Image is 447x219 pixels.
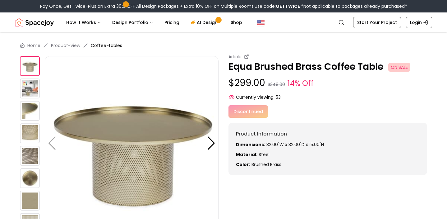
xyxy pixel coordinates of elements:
[61,16,106,29] button: How It Works
[20,56,40,76] img: https://storage.googleapis.com/spacejoy-main/assets/6239aaed75035e001c320c64/product_0_hoc7oag3l30f
[15,16,54,29] img: Spacejoy Logo
[61,16,247,29] nav: Main
[276,3,300,9] b: GETTWICE
[15,16,54,29] a: Spacejoy
[20,42,427,49] nav: breadcrumb
[251,161,281,168] span: brushed brass
[268,81,285,88] small: $349.00
[353,17,401,28] a: Start Your Project
[186,16,224,29] a: AI Design
[228,61,427,72] p: Equa Brushed Brass Coffee Table
[20,101,40,121] img: https://storage.googleapis.com/spacejoy-main/assets/6239aaed75035e001c320c64/product_2_13p1al9a0dog
[388,63,410,72] span: ON SALE
[236,141,420,148] p: 32.00"W x 32.00"D x 15.00"H
[236,141,265,148] strong: Dimensions:
[20,168,40,188] img: https://storage.googleapis.com/spacejoy-main/assets/6239aaed75035e001c320c64/product_5_l264bd1i80m
[20,146,40,166] img: https://storage.googleapis.com/spacejoy-main/assets/6239aaed75035e001c320c64/product_4_2e0d4183mnak
[276,94,281,100] span: 53
[228,54,242,60] small: Article
[406,17,432,28] a: Login
[226,16,247,29] a: Shop
[255,3,300,9] span: Use code:
[107,16,158,29] button: Design Portfolio
[40,3,407,9] div: Pay Once, Get Twice-Plus an Extra 30% OFF All Design Packages + Extra 10% OFF on Multiple Rooms.
[20,79,40,98] img: https://storage.googleapis.com/spacejoy-main/assets/6239aaed75035e001c320c64/product_1_d73h7fj8l30h
[27,42,40,49] a: Home
[20,123,40,143] img: https://storage.googleapis.com/spacejoy-main/assets/6239aaed75035e001c320c64/product_3_dnce2280dbja
[91,42,122,49] span: Coffee-tables
[236,151,257,158] strong: Material:
[159,16,184,29] a: Pricing
[20,191,40,211] img: https://storage.googleapis.com/spacejoy-main/assets/6239aaed75035e001c320c64/product_6_ien1ec8k8m3
[236,161,250,168] strong: Color:
[259,151,270,158] span: Steel
[288,78,314,89] small: 14% Off
[236,94,274,100] span: Currently viewing:
[228,77,427,89] p: $299.00
[15,12,432,32] nav: Global
[300,3,407,9] span: *Not applicable to packages already purchased*
[257,19,265,26] img: United States
[236,130,420,138] h6: Product Information
[51,42,80,49] a: Product-view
